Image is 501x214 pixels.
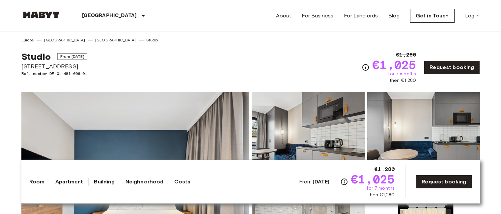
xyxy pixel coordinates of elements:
[424,60,480,74] a: Request booking
[252,92,365,178] img: Picture of unit DE-01-481-006-01
[299,178,330,185] span: From:
[388,12,400,20] a: Blog
[313,178,329,185] b: [DATE]
[375,165,395,173] span: €1,280
[367,92,480,178] img: Picture of unit DE-01-481-006-01
[125,178,164,186] a: Neighborhood
[55,178,83,186] a: Apartment
[94,178,114,186] a: Building
[372,59,416,71] span: €1,025
[362,63,370,71] svg: Check cost overview for full price breakdown. Please note that discounts apply to new joiners onl...
[368,192,395,198] span: then €1,280
[367,185,395,192] span: for 7 months
[351,173,395,185] span: €1,025
[95,37,136,43] a: [GEOGRAPHIC_DATA]
[21,37,34,43] a: Europe
[174,178,190,186] a: Costs
[44,37,85,43] a: [GEOGRAPHIC_DATA]
[146,37,158,43] a: Studio
[21,12,61,18] img: Habyt
[340,178,348,186] svg: Check cost overview for full price breakdown. Please note that discounts apply to new joiners onl...
[21,51,51,62] span: Studio
[344,12,378,20] a: For Landlords
[390,77,416,84] span: then €1,280
[302,12,333,20] a: For Business
[29,178,45,186] a: Room
[276,12,292,20] a: About
[21,62,87,71] span: [STREET_ADDRESS]
[465,12,480,20] a: Log in
[410,9,455,23] a: Get in Touch
[57,53,87,60] span: From [DATE]
[396,51,416,59] span: €1,280
[388,71,416,77] span: for 7 months
[416,175,472,189] a: Request booking
[82,12,137,20] p: [GEOGRAPHIC_DATA]
[21,71,87,77] span: Ref. number DE-01-481-006-01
